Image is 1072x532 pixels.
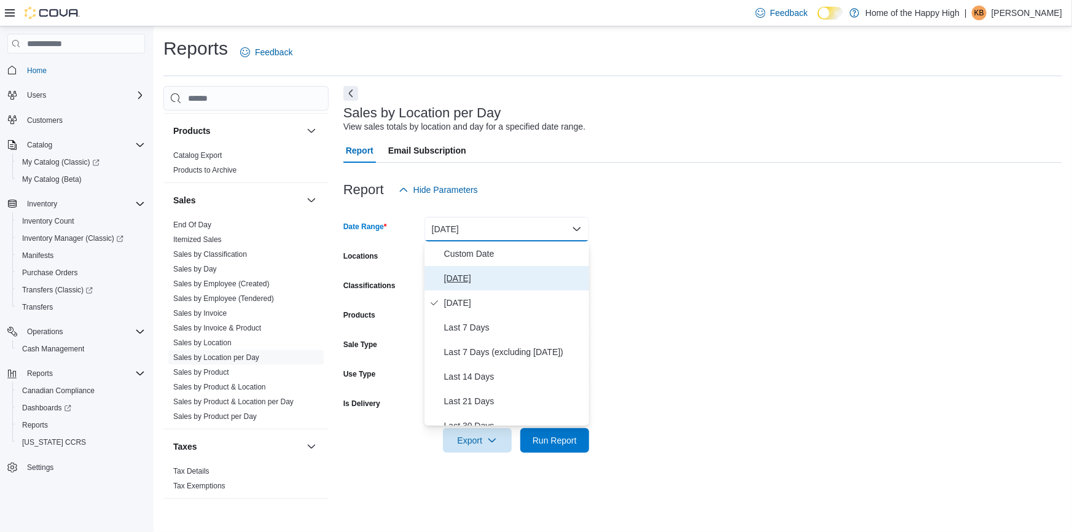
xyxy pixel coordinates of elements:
span: Sales by Product & Location [173,382,266,392]
button: Sales [173,194,302,206]
button: Customers [2,111,150,129]
button: Hide Parameters [394,178,483,202]
a: Canadian Compliance [17,383,100,398]
span: Sales by Product [173,367,229,377]
span: My Catalog (Beta) [22,174,82,184]
span: Inventory Manager (Classic) [17,231,145,246]
input: Dark Mode [818,7,843,20]
span: Custom Date [444,246,584,261]
label: Date Range [343,222,387,232]
span: Last 7 Days (excluding [DATE]) [444,345,584,359]
a: Purchase Orders [17,265,83,280]
button: Users [2,87,150,104]
button: Transfers [12,299,150,316]
span: Tax Details [173,466,209,476]
label: Sale Type [343,340,377,350]
span: Products to Archive [173,165,237,175]
a: Sales by Product [173,368,229,377]
span: Run Report [533,434,577,447]
span: Manifests [22,251,53,260]
a: Sales by Invoice & Product [173,324,261,332]
label: Is Delivery [343,399,380,409]
span: Reports [22,366,145,381]
span: Last 7 Days [444,320,584,335]
span: Sales by Location [173,338,232,348]
span: Dashboards [17,401,145,415]
span: Purchase Orders [22,268,78,278]
h3: Sales by Location per Day [343,106,501,120]
span: My Catalog (Classic) [17,155,145,170]
a: My Catalog (Beta) [17,172,87,187]
img: Cova [25,7,80,19]
a: Sales by Classification [173,250,247,259]
a: Sales by Product per Day [173,412,257,421]
a: End Of Day [173,221,211,229]
button: Reports [22,366,58,381]
span: My Catalog (Classic) [22,157,100,167]
span: Sales by Employee (Created) [173,279,270,289]
button: Catalog [22,138,57,152]
span: Customers [27,115,63,125]
span: Email Subscription [388,138,466,163]
span: Transfers [22,302,53,312]
a: My Catalog (Classic) [12,154,150,171]
a: Inventory Manager (Classic) [17,231,128,246]
span: Transfers (Classic) [22,285,93,295]
button: [US_STATE] CCRS [12,434,150,451]
a: Dashboards [17,401,76,415]
span: Sales by Day [173,264,217,274]
a: Sales by Product & Location per Day [173,397,294,406]
p: | [964,6,967,20]
span: Sales by Employee (Tendered) [173,294,274,303]
button: Reports [2,365,150,382]
h3: Products [173,125,211,137]
span: Operations [22,324,145,339]
span: Sales by Classification [173,249,247,259]
button: Manifests [12,247,150,264]
span: Export [450,428,504,453]
div: Products [163,148,329,182]
span: Inventory [27,199,57,209]
button: Taxes [304,439,319,454]
button: Purchase Orders [12,264,150,281]
div: View sales totals by location and day for a specified date range. [343,120,585,133]
button: Catalog [2,136,150,154]
button: Settings [2,458,150,476]
span: Reports [22,420,48,430]
a: Sales by Location [173,338,232,347]
span: [US_STATE] CCRS [22,437,86,447]
p: [PERSON_NAME] [992,6,1062,20]
span: Feedback [255,46,292,58]
a: Transfers [17,300,58,315]
a: [US_STATE] CCRS [17,435,91,450]
span: Inventory Count [22,216,74,226]
span: My Catalog (Beta) [17,172,145,187]
span: Transfers [17,300,145,315]
span: [DATE] [444,271,584,286]
span: Sales by Invoice [173,308,227,318]
span: Purchase Orders [17,265,145,280]
a: Tax Details [173,467,209,475]
button: Sales [304,193,319,208]
a: Settings [22,460,58,475]
a: Transfers (Classic) [17,283,98,297]
span: [DATE] [444,295,584,310]
span: Dashboards [22,403,71,413]
span: Cash Management [17,342,145,356]
button: Reports [12,417,150,434]
span: Report [346,138,374,163]
nav: Complex example [7,56,145,508]
span: Reports [17,418,145,432]
a: Sales by Employee (Created) [173,280,270,288]
button: Inventory Count [12,213,150,230]
a: Sales by Invoice [173,309,227,318]
span: Last 14 Days [444,369,584,384]
h3: Taxes [173,440,197,453]
span: Last 21 Days [444,394,584,409]
span: Users [22,88,145,103]
button: Cash Management [12,340,150,358]
button: Users [22,88,51,103]
span: Settings [22,460,145,475]
button: Inventory [2,195,150,213]
a: Transfers (Classic) [12,281,150,299]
